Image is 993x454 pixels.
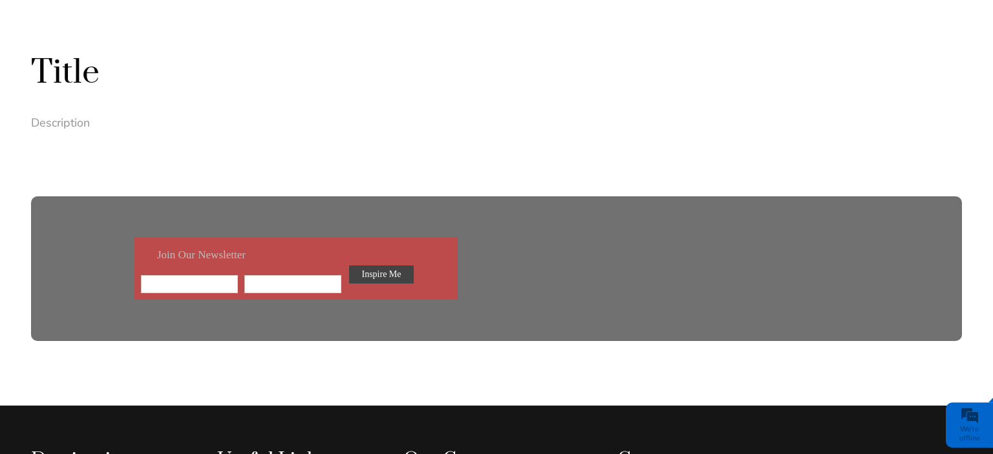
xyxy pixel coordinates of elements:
p: Description [31,115,774,131]
h2: Title [31,51,962,94]
div: We're offline [949,425,990,443]
input: Your Email [141,275,238,293]
input: Inspire Me [349,265,414,284]
input: Your Name [244,275,341,293]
